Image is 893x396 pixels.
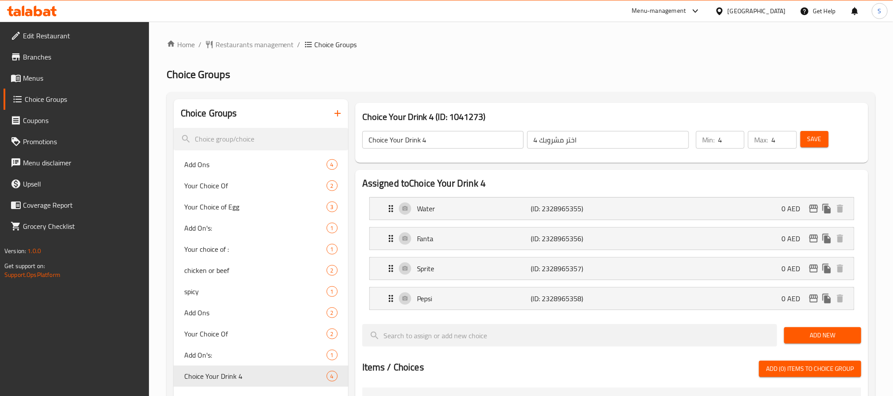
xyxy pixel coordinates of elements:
[327,286,338,297] div: Choices
[800,131,829,147] button: Save
[370,288,854,310] div: Expand
[184,307,327,318] span: Add Ons
[167,39,195,50] a: Home
[362,254,861,284] li: Expand
[784,327,861,344] button: Add New
[531,233,606,244] p: (ID: 2328965356)
[184,159,327,170] span: Add Ons
[184,265,327,276] span: chicken or beef
[807,232,820,245] button: edit
[327,265,338,276] div: Choices
[4,67,149,89] a: Menus
[531,203,606,214] p: (ID: 2328965355)
[174,217,348,239] div: Add On's:1
[174,323,348,344] div: Your Choice Of2
[327,180,338,191] div: Choices
[327,371,338,381] div: Choices
[833,262,847,275] button: delete
[167,64,230,84] span: Choice Groups
[4,260,45,272] span: Get support on:
[4,173,149,194] a: Upsell
[833,202,847,215] button: delete
[781,293,807,304] p: 0 AED
[417,203,531,214] p: Water
[327,351,337,359] span: 1
[327,159,338,170] div: Choices
[820,202,833,215] button: duplicate
[184,244,327,254] span: Your choice of :
[327,266,337,275] span: 2
[327,202,338,212] div: Choices
[174,281,348,302] div: spicy1
[4,25,149,46] a: Edit Restaurant
[184,329,327,339] span: Your Choice Of
[23,115,142,126] span: Coupons
[781,203,807,214] p: 0 AED
[362,324,777,347] input: search
[4,110,149,131] a: Coupons
[370,198,854,220] div: Expand
[174,366,348,387] div: Choice Your Drink 44
[327,330,337,338] span: 2
[4,216,149,237] a: Grocery Checklist
[184,350,327,360] span: Add On's:
[370,258,854,280] div: Expand
[184,180,327,191] span: Your Choice Of
[4,152,149,173] a: Menu disclaimer
[23,221,142,232] span: Grocery Checklist
[362,110,861,124] h3: Choice Your Drink 4 (ID: 1041273)
[807,262,820,275] button: edit
[327,161,337,169] span: 4
[362,177,861,190] h2: Assigned to Choice Your Drink 4
[417,293,531,304] p: Pepsi
[820,262,833,275] button: duplicate
[23,52,142,62] span: Branches
[167,39,875,50] nav: breadcrumb
[417,233,531,244] p: Fanta
[27,245,41,257] span: 1.0.0
[327,223,338,233] div: Choices
[298,39,301,50] li: /
[184,202,327,212] span: Your Choice of Egg
[327,350,338,360] div: Choices
[174,128,348,150] input: search
[531,293,606,304] p: (ID: 2328965358)
[174,260,348,281] div: chicken or beef2
[702,134,714,145] p: Min:
[205,39,294,50] a: Restaurants management
[370,228,854,250] div: Expand
[833,292,847,305] button: delete
[315,39,357,50] span: Choice Groups
[23,179,142,189] span: Upsell
[23,157,142,168] span: Menu disclaimer
[327,224,337,232] span: 1
[4,245,26,257] span: Version:
[632,6,686,16] div: Menu-management
[4,269,60,280] a: Support.OpsPlatform
[362,361,424,374] h2: Items / Choices
[807,202,820,215] button: edit
[327,372,337,381] span: 4
[184,371,327,381] span: Choice Your Drink 4
[174,154,348,175] div: Add Ons4
[174,344,348,366] div: Add On's:1
[327,245,337,254] span: 1
[4,131,149,152] a: Promotions
[833,232,847,245] button: delete
[781,233,807,244] p: 0 AED
[362,224,861,254] li: Expand
[362,194,861,224] li: Expand
[820,232,833,245] button: duplicate
[781,263,807,274] p: 0 AED
[327,244,338,254] div: Choices
[878,6,882,16] span: S
[327,309,337,317] span: 2
[820,292,833,305] button: duplicate
[4,194,149,216] a: Coverage Report
[23,73,142,83] span: Menus
[198,39,201,50] li: /
[23,30,142,41] span: Edit Restaurant
[531,263,606,274] p: (ID: 2328965357)
[327,329,338,339] div: Choices
[327,307,338,318] div: Choices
